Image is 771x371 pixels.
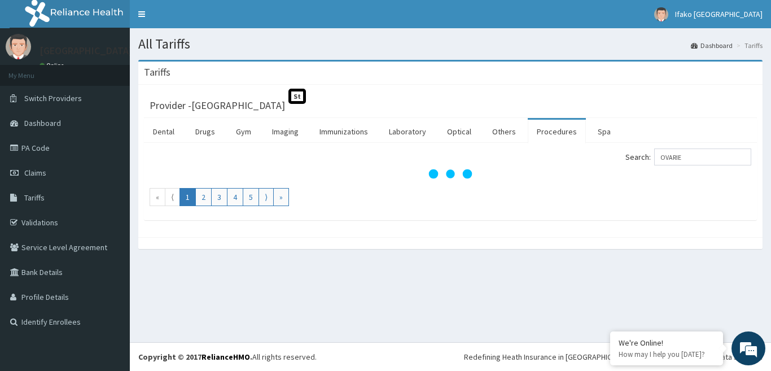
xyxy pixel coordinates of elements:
[40,46,133,56] p: [GEOGRAPHIC_DATA]
[589,120,620,143] a: Spa
[625,149,751,165] label: Search:
[138,37,763,51] h1: All Tariffs
[438,120,480,143] a: Optical
[288,89,306,104] span: St
[150,188,165,206] a: Go to first page
[211,188,227,206] a: Go to page number 3
[138,352,252,362] strong: Copyright © 2017 .
[310,120,377,143] a: Immunizations
[619,338,715,348] div: We're Online!
[195,188,212,206] a: Go to page number 2
[691,41,733,50] a: Dashboard
[263,120,308,143] a: Imaging
[619,350,715,359] p: How may I help you today?
[654,149,751,165] input: Search:
[6,34,31,59] img: User Image
[201,352,250,362] a: RelianceHMO
[40,62,67,69] a: Online
[227,120,260,143] a: Gym
[227,188,243,206] a: Go to page number 4
[24,118,61,128] span: Dashboard
[243,188,259,206] a: Go to page number 5
[165,188,180,206] a: Go to previous page
[483,120,525,143] a: Others
[186,120,224,143] a: Drugs
[144,67,170,77] h3: Tariffs
[380,120,435,143] a: Laboratory
[734,41,763,50] li: Tariffs
[273,188,289,206] a: Go to last page
[24,193,45,203] span: Tariffs
[259,188,274,206] a: Go to next page
[464,351,763,363] div: Redefining Heath Insurance in [GEOGRAPHIC_DATA] using Telemedicine and Data Science!
[150,101,285,111] h3: Provider - [GEOGRAPHIC_DATA]
[144,120,183,143] a: Dental
[24,93,82,103] span: Switch Providers
[654,7,668,21] img: User Image
[675,9,763,19] span: Ifako [GEOGRAPHIC_DATA]
[428,151,473,197] svg: audio-loading
[528,120,586,143] a: Procedures
[24,168,46,178] span: Claims
[179,188,196,206] a: Go to page number 1
[130,342,771,371] footer: All rights reserved.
